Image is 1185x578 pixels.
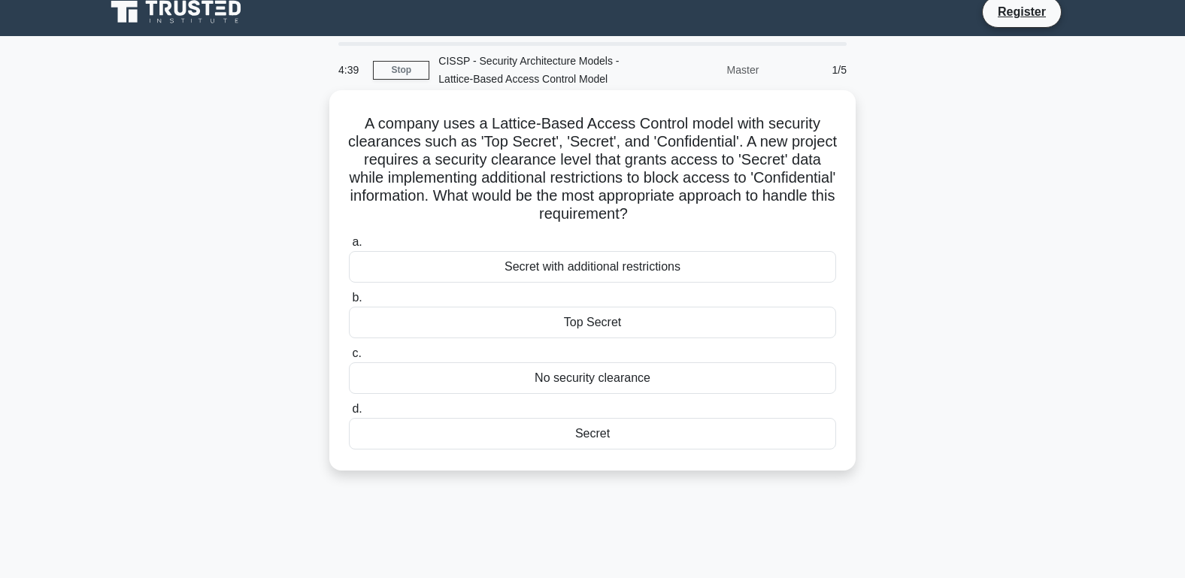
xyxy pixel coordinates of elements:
[352,235,362,248] span: a.
[373,61,429,80] a: Stop
[352,291,362,304] span: b.
[349,418,836,449] div: Secret
[349,251,836,283] div: Secret with additional restrictions
[349,362,836,394] div: No security clearance
[768,55,856,85] div: 1/5
[352,346,361,359] span: c.
[636,55,768,85] div: Master
[429,46,636,94] div: CISSP - Security Architecture Models - Lattice-Based Access Control Model
[352,402,362,415] span: d.
[329,55,373,85] div: 4:39
[349,307,836,338] div: Top Secret
[989,2,1055,21] a: Register
[347,114,838,224] h5: A company uses a Lattice-Based Access Control model with security clearances such as 'Top Secret'...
